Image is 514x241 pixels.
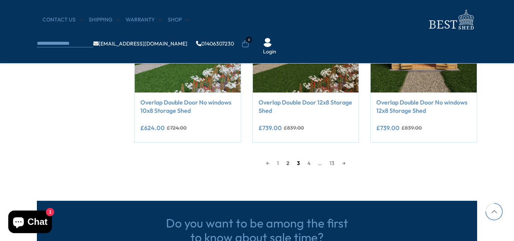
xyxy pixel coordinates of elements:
a: → [338,158,349,169]
a: Shipping [89,16,120,24]
img: User Icon [263,38,272,47]
a: Overlap Double Door No windows 12x8 Storage Shed [376,98,471,115]
a: Warranty [126,16,162,24]
a: [EMAIL_ADDRESS][DOMAIN_NAME] [93,41,187,46]
a: Overlap Double Door No windows 10x8 Storage Shed [140,98,235,115]
a: CONTACT US [43,16,83,24]
a: ← [262,158,273,169]
a: Overlap Double Door 12x8 Storage Shed [259,98,353,115]
del: £839.00 [284,125,304,130]
a: 1 [273,158,283,169]
a: Login [263,48,276,56]
ins: £739.00 [376,125,400,131]
a: 0 [242,40,249,48]
a: 3 [293,158,304,169]
del: £839.00 [401,125,422,130]
img: logo [424,8,477,32]
ins: £624.00 [140,125,165,131]
a: 01406307230 [196,41,234,46]
a: Shop [168,16,189,24]
span: … [314,158,326,169]
a: 4 [304,158,314,169]
ins: £739.00 [259,125,282,131]
inbox-online-store-chat: Shopify online store chat [6,211,54,235]
span: 0 [246,36,252,43]
span: 2 [283,158,293,169]
del: £724.00 [167,125,187,130]
a: 13 [326,158,338,169]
